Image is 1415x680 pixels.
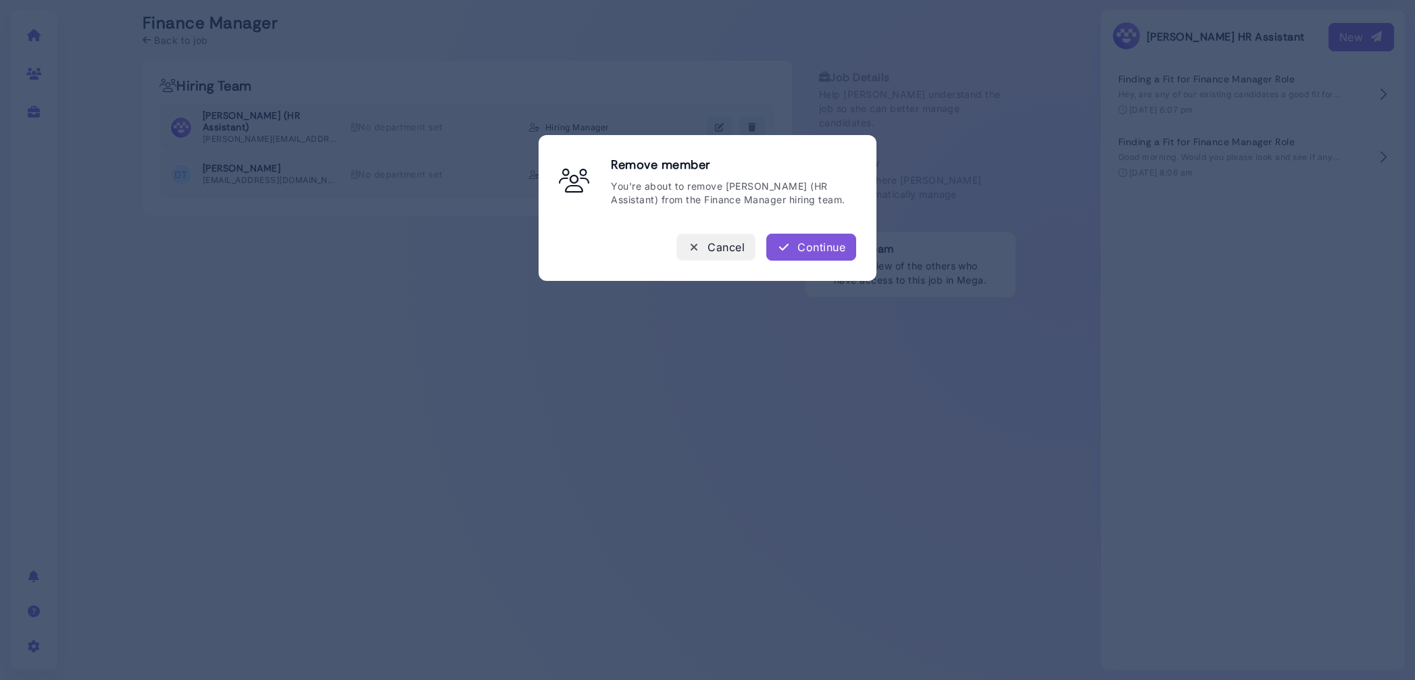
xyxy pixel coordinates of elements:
[766,234,856,261] button: Continue
[676,234,755,261] button: Cancel
[777,239,845,255] div: Continue
[687,239,745,255] div: Cancel
[611,155,856,174] h3: Remove member
[611,180,856,207] p: You're about to remove [PERSON_NAME] (HR Assistant) from the Finance Manager hiring team.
